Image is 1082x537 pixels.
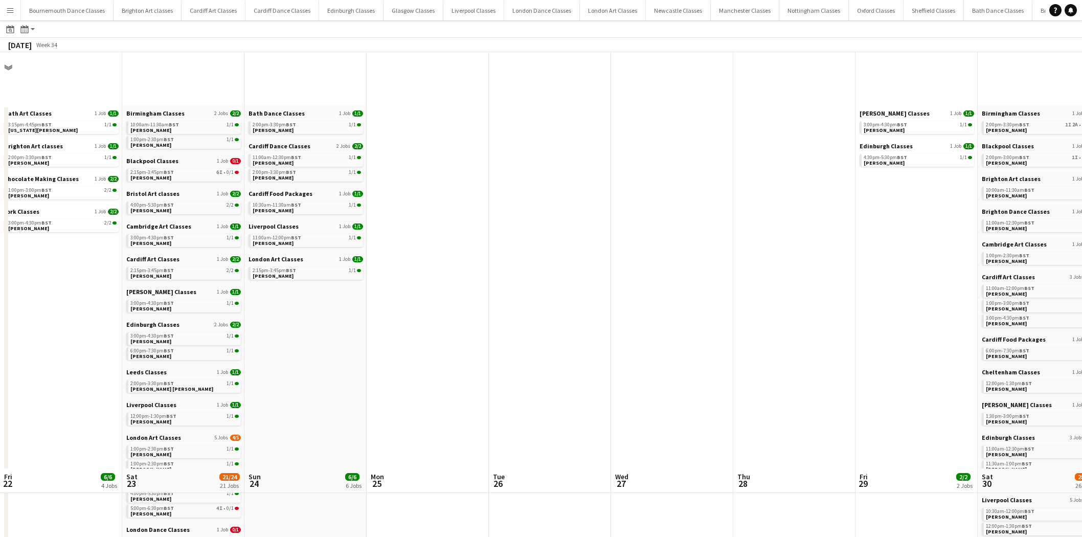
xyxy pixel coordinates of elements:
span: Edinburgh Classes [860,142,913,150]
span: Chester Classes [860,109,930,117]
a: 3:00pm-4:30pmBST1/1[PERSON_NAME] [130,300,239,311]
span: 1/1 [227,348,234,353]
span: 3:00pm-4:30pm [130,301,174,306]
span: 1/1 [104,155,111,160]
button: Liverpool Classes [443,1,504,20]
span: 1/1 [960,155,967,160]
span: 2/2 [230,110,241,117]
span: 4:00pm-5:30pm [130,203,174,208]
span: 1/1 [352,256,363,262]
span: 10:00am-11:30am [986,188,1034,193]
a: 10:00am-11:30amBST1/1[PERSON_NAME] [130,121,239,133]
span: 1 Job [950,110,961,117]
span: BST [286,121,296,128]
a: Bristol Art classes1 Job2/2 [126,190,241,197]
span: BST [1019,300,1029,306]
span: Kimberley Smithson [130,174,171,181]
button: Bath Dance Classes [964,1,1032,20]
span: 1/1 [108,143,119,149]
a: 3:00pm-4:30pmBST1/1[PERSON_NAME] [130,234,239,246]
span: BST [164,202,174,208]
span: 1/1 [352,191,363,197]
button: Glasgow Classes [384,1,443,20]
span: Danielle Underwood [253,273,294,279]
a: Liverpool Classes1 Job1/1 [249,222,363,230]
span: 1:00pm-3:00pm [986,301,1029,306]
span: BST [286,169,296,175]
span: 10:30am-11:30am [253,203,301,208]
a: [PERSON_NAME] Classes1 Job1/1 [860,109,974,117]
span: BST [1019,315,1029,321]
span: BST [1019,121,1029,128]
span: Blackpool Classes [982,142,1034,150]
span: Bristol Art classes [126,190,179,197]
a: Edinburgh Classes2 Jobs2/2 [126,321,241,328]
a: 11:00am-12:30pmBST1/1[PERSON_NAME] [253,154,361,166]
span: Candice Wright [130,305,171,312]
span: 1/1 [349,122,356,127]
span: BST [41,219,52,226]
span: 1:00pm-3:00pm [8,188,52,193]
span: 3:15pm-4:45pm [8,122,52,127]
span: BST [164,267,174,274]
span: Michael Cottrill [130,207,171,214]
a: Chocolate Making Classes1 Job2/2 [4,175,119,183]
span: 1/1 [227,235,234,240]
span: 1:00pm-2:30pm [986,253,1029,258]
span: Cardiff Food Packages [249,190,312,197]
span: 1/1 [230,369,241,375]
span: Leeds Classes [126,368,167,376]
span: 1 Job [95,110,106,117]
span: 1/1 [227,301,234,306]
span: BST [41,187,52,193]
div: • [130,170,239,175]
button: Edinburgh Classes [319,1,384,20]
span: Cardiff Food Packages [982,335,1046,343]
a: Cardiff Dance Classes2 Jobs2/2 [249,142,363,150]
button: London Dance Classes [504,1,580,20]
button: Cardiff Dance Classes [245,1,319,20]
span: 3:00pm-4:30pm [986,316,1029,321]
div: Bath Art Classes1 Job1/13:15pm-4:45pmBST1/1[US_STATE][PERSON_NAME] [4,109,119,142]
span: David Renouf [864,160,905,166]
div: Edinburgh Classes2 Jobs2/23:00pm-4:30pmBST1/1[PERSON_NAME]6:00pm-7:30pmBST1/1[PERSON_NAME] [126,321,241,368]
div: Birmingham Classes2 Jobs2/210:00am-11:30amBST1/1[PERSON_NAME]1:00pm-2:30pmBST1/1[PERSON_NAME] [126,109,241,157]
span: Natalie Daly [986,225,1027,232]
span: 3:00pm-4:30pm [8,220,52,226]
span: Birmingham Classes [982,109,1040,117]
div: [PERSON_NAME] Classes1 Job1/13:00pm-4:30pmBST1/1[PERSON_NAME] [126,288,241,321]
span: BST [291,234,301,241]
span: BST [291,154,301,161]
span: 11:00am-12:30pm [253,155,301,160]
span: Chocolate Making Classes [4,175,79,183]
a: 2:00pm-3:30pmBST1/1[PERSON_NAME] [8,154,117,166]
span: Samantha Martinez [8,160,49,166]
a: Brighton Art classes1 Job1/1 [4,142,119,150]
a: 3:00pm-4:30pmBST1/1[PERSON_NAME] [130,332,239,344]
span: Brighton Dance Classes [982,208,1050,215]
a: [PERSON_NAME] Classes1 Job1/1 [126,288,241,296]
a: Leeds Classes1 Job1/1 [126,368,241,376]
a: 10:30am-11:30amBST1/1[PERSON_NAME] [253,202,361,213]
span: Chester Classes [126,288,196,296]
span: Natalie Horne [986,192,1027,199]
span: Cambridge Art Classes [126,222,191,230]
span: Cardiff Dance Classes [249,142,310,150]
span: 2A [1072,122,1078,127]
span: 2:00pm-3:30pm [130,381,174,386]
a: Edinburgh Classes1 Job1/1 [860,142,974,150]
div: Brighton Art classes1 Job1/12:00pm-3:30pmBST1/1[PERSON_NAME] [4,142,119,175]
div: Edinburgh Classes1 Job1/14:30pm-5:30pmBST1/1[PERSON_NAME] [860,142,974,169]
div: Cardiff Art Classes1 Job2/22:15pm-3:45pmBST2/2[PERSON_NAME] [126,255,241,288]
a: 3:00pm-4:30pmBST1/1[PERSON_NAME] [864,121,972,133]
a: Cardiff Art Classes1 Job2/2 [126,255,241,263]
a: 2:15pm-3:45pmBST2/2[PERSON_NAME] [130,267,239,279]
span: 10:00am-11:30am [130,122,179,127]
a: York Classes1 Job2/2 [4,208,119,215]
span: Liverpool Classes [249,222,299,230]
div: Bristol Art classes1 Job2/24:00pm-5:30pmBST2/2[PERSON_NAME] [126,190,241,222]
span: 2/2 [227,268,234,273]
span: BST [1019,252,1029,259]
span: BST [1022,380,1032,387]
span: 2:00pm-3:30pm [8,155,52,160]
